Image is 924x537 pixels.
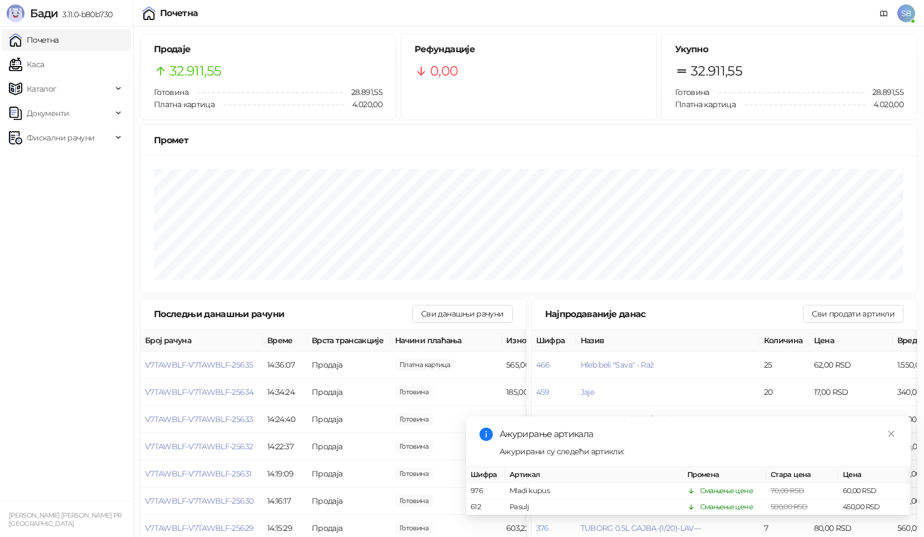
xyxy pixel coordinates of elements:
[145,441,253,451] button: V7TAWBLF-V7TAWBLF-25632
[500,445,897,458] div: Ажурирани су следећи артикли:
[307,352,391,379] td: Продаја
[145,387,253,397] button: V7TAWBLF-V7TAWBLF-25634
[838,483,911,499] td: 60,00 RSD
[141,330,263,352] th: Број рачуна
[154,87,188,97] span: Готовина
[766,467,838,483] th: Стара цена
[160,9,198,18] div: Почетна
[505,483,683,499] td: Mladi kupus
[771,503,808,511] span: 500,00 RSD
[502,379,585,406] td: 185,00 RSD
[536,414,547,424] button: 301
[307,460,391,488] td: Продаја
[307,488,391,515] td: Продаја
[838,467,911,483] th: Цена
[700,501,753,513] div: Смањење цене
[263,460,307,488] td: 14:19:09
[414,43,643,56] h5: Рефундације
[145,414,253,424] button: V7TAWBLF-V7TAWBLF-25633
[760,352,810,379] td: 25
[700,485,753,496] div: Смањење цене
[581,414,692,424] button: Case pvc 0.20 bele 1/1 Rudax 100
[154,43,382,56] h5: Продаје
[27,78,57,100] span: Каталог
[466,467,505,483] th: Шифра
[169,61,221,82] span: 32.911,55
[810,379,893,406] td: 17,00 RSD
[145,496,253,506] button: V7TAWBLF-V7TAWBLF-25630
[865,86,903,98] span: 28.891,55
[430,61,458,82] span: 0,00
[263,352,307,379] td: 14:36:07
[395,522,433,534] span: 603,22
[466,483,505,499] td: 976
[803,305,903,323] button: Сви продати артикли
[897,4,915,22] span: SB
[263,488,307,515] td: 14:16:17
[760,379,810,406] td: 20
[502,352,585,379] td: 565,00 RSD
[307,433,391,460] td: Продаја
[412,305,512,323] button: Сви данашњи рачуни
[395,413,433,425] span: 80,00
[27,127,94,149] span: Фискални рачуни
[675,99,736,109] span: Платна картица
[307,330,391,352] th: Врста трансакције
[771,486,804,495] span: 70,00 RSD
[576,330,760,352] th: Назив
[760,330,810,352] th: Количина
[145,523,253,533] button: V7TAWBLF-V7TAWBLF-25629
[536,387,550,397] button: 459
[343,86,382,98] span: 28.891,55
[536,360,550,370] button: 466
[810,406,893,433] td: 3,00 RSD
[760,406,810,433] td: 10
[810,330,893,352] th: Цена
[838,499,911,515] td: 450,00 RSD
[581,523,701,533] button: TUBORG 0.5L GAJBA-(1/20)-LAV---
[675,87,710,97] span: Готовина
[7,4,24,22] img: Logo
[395,359,454,371] span: 565,00
[505,467,683,483] th: Артикал
[691,61,742,82] span: 32.911,55
[263,406,307,433] td: 14:24:40
[344,98,382,111] span: 4.020,00
[532,330,576,352] th: Шифра
[502,330,585,352] th: Износ
[27,102,69,124] span: Документи
[30,7,58,20] span: Бади
[307,379,391,406] td: Продаја
[307,406,391,433] td: Продаја
[675,43,903,56] h5: Укупно
[154,99,214,109] span: Платна картица
[395,468,433,480] span: 420,00
[263,330,307,352] th: Време
[683,467,766,483] th: Промена
[502,406,585,433] td: 80,00 RSD
[466,499,505,515] td: 612
[545,307,803,321] div: Најпродаваније данас
[263,433,307,460] td: 14:22:37
[581,360,654,370] button: Hleb beli "Sava" - Raž
[887,430,895,438] span: close
[500,428,897,441] div: Ажурирање артикала
[505,499,683,515] td: Pasulj
[145,360,253,370] button: V7TAWBLF-V7TAWBLF-25635
[866,98,903,111] span: 4.020,00
[395,440,433,453] span: 90,00
[581,387,594,397] button: Jaje
[154,307,412,321] div: Последњи данашњи рачуни
[391,330,502,352] th: Начини плаћања
[145,469,251,479] button: V7TAWBLF-V7TAWBLF-25631
[9,53,44,76] a: Каса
